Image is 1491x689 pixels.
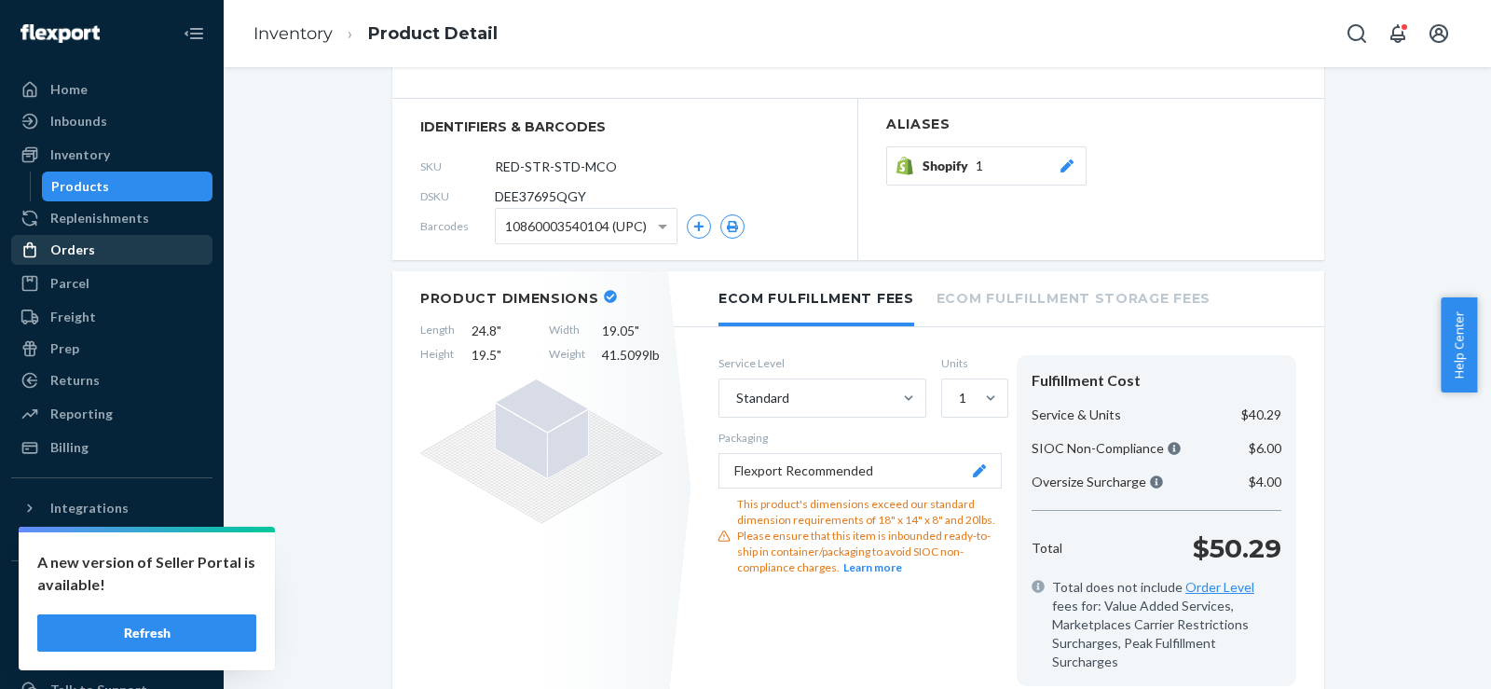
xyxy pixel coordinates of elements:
[11,613,212,636] a: Add Fast Tag
[42,172,213,201] a: Products
[11,643,212,673] a: Settings
[1379,15,1416,52] button: Open notifications
[11,334,212,364] a: Prep
[50,339,79,358] div: Prep
[1249,473,1281,491] p: $4.00
[472,322,532,340] span: 24.8
[1241,406,1281,424] p: $40.29
[736,389,789,407] div: Standard
[505,211,647,242] span: 10860003540104 (UPC)
[718,430,1002,446] p: Packaging
[11,302,212,332] a: Freight
[11,106,212,136] a: Inbounds
[50,438,89,457] div: Billing
[11,203,212,233] a: Replenishments
[549,346,585,365] span: Weight
[1032,370,1281,392] div: Fulfillment Cost
[37,551,256,596] p: A new version of Seller Portal is available!
[734,389,736,407] input: Standard
[50,499,129,517] div: Integrations
[497,347,501,363] span: "
[602,346,663,365] span: 41.5099 lb
[239,7,513,62] ol: breadcrumbs
[50,209,149,227] div: Replenishments
[420,117,829,136] span: identifiers & barcodes
[1185,579,1254,595] a: Order Level
[1338,15,1375,52] button: Open Search Box
[737,496,1002,576] div: This product's dimensions exceed our standard dimension requirements of 18" x 14" x 8" and 20lbs....
[11,531,212,553] a: Add Integration
[420,322,455,340] span: Length
[959,389,966,407] div: 1
[253,23,333,44] a: Inventory
[175,15,212,52] button: Close Navigation
[11,576,212,606] button: Fast Tags
[1193,530,1281,567] p: $50.29
[937,271,1211,323] li: Ecom Fulfillment Storage Fees
[11,235,212,265] a: Orders
[549,322,585,340] span: Width
[368,23,498,44] a: Product Detail
[941,355,1002,371] label: Units
[635,323,639,338] span: "
[976,157,983,175] span: 1
[886,146,1087,186] button: Shopify1
[50,405,113,423] div: Reporting
[923,157,976,175] span: Shopify
[37,614,256,652] button: Refresh
[420,218,495,234] span: Barcodes
[718,453,1002,489] button: Flexport Recommended
[11,493,212,523] button: Integrations
[37,13,104,30] span: Support
[495,187,586,206] span: DEE37695QGY
[1441,297,1477,393] button: Help Center
[420,346,455,365] span: Height
[1249,439,1281,458] p: $6.00
[1032,439,1181,458] p: SIOC Non-Compliance
[602,322,663,340] span: 19.05
[843,559,902,575] button: Learn more
[1052,578,1281,671] span: Total does not include fees for: Value Added Services, Marketplaces Carrier Restrictions Surcharg...
[420,158,495,174] span: SKU
[1032,539,1062,558] p: Total
[21,24,100,43] img: Flexport logo
[718,271,914,326] li: Ecom Fulfillment Fees
[1420,15,1457,52] button: Open account menu
[497,323,501,338] span: "
[472,346,532,365] span: 19.5
[11,365,212,395] a: Returns
[51,177,109,196] div: Products
[957,389,959,407] input: 1
[50,145,110,164] div: Inventory
[11,399,212,429] a: Reporting
[11,433,212,462] a: Billing
[718,355,926,371] label: Service Level
[50,241,95,259] div: Orders
[11,269,212,298] a: Parcel
[50,80,88,99] div: Home
[11,140,212,170] a: Inventory
[50,274,89,293] div: Parcel
[11,75,212,104] a: Home
[1032,406,1121,424] p: Service & Units
[886,117,1296,131] h2: Aliases
[50,371,100,390] div: Returns
[420,188,495,204] span: DSKU
[1032,473,1163,491] p: Oversize Surcharge
[420,290,599,307] h2: Product Dimensions
[50,308,96,326] div: Freight
[50,112,107,131] div: Inbounds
